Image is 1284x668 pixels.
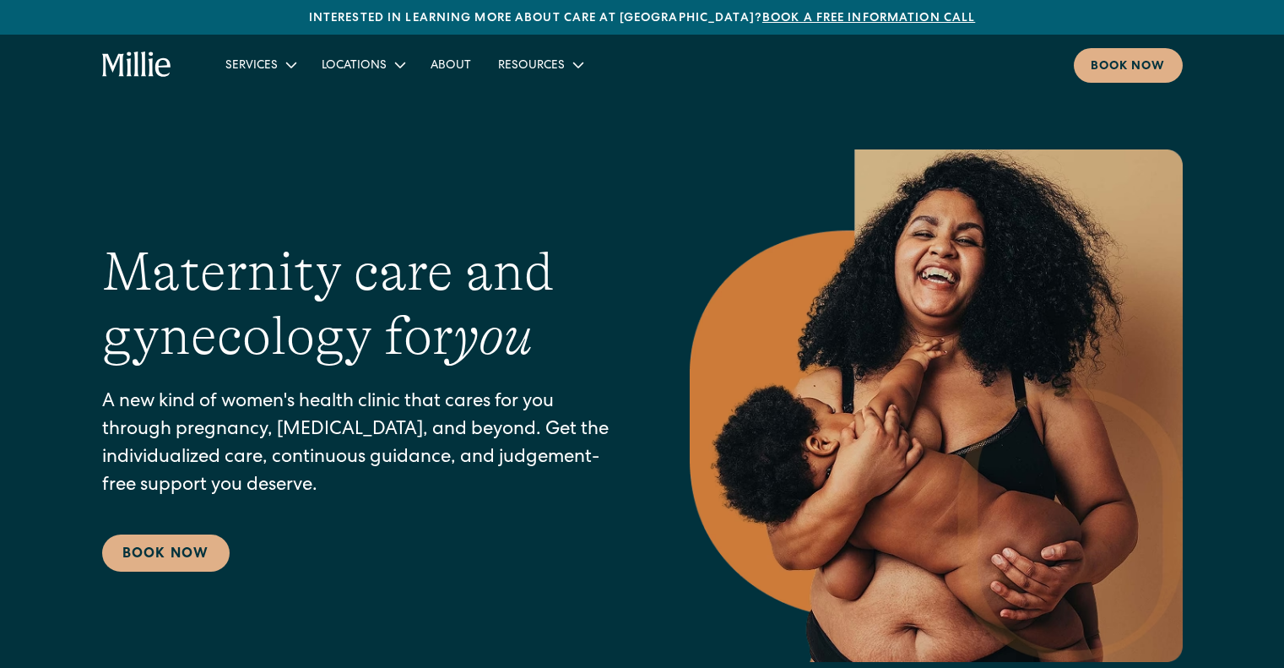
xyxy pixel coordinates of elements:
[102,240,622,370] h1: Maternity care and gynecology for
[322,57,387,75] div: Locations
[485,51,595,79] div: Resources
[212,51,308,79] div: Services
[102,52,172,79] a: home
[453,306,533,367] em: you
[102,535,230,572] a: Book Now
[225,57,278,75] div: Services
[498,57,565,75] div: Resources
[308,51,417,79] div: Locations
[417,51,485,79] a: About
[1091,58,1166,76] div: Book now
[690,149,1183,662] img: Smiling mother with her baby in arms, celebrating body positivity and the nurturing bond of postp...
[762,13,975,24] a: Book a free information call
[1074,48,1183,83] a: Book now
[102,389,622,501] p: A new kind of women's health clinic that cares for you through pregnancy, [MEDICAL_DATA], and bey...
